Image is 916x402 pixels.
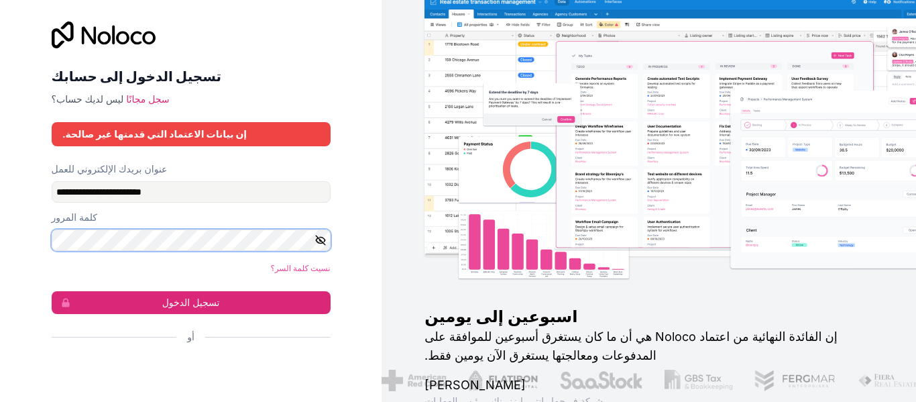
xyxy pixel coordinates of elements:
[52,93,124,105] font: ليس لديك حساب؟
[52,230,331,251] input: كلمة المرور
[52,291,331,314] button: تسجيل الدخول
[52,163,168,174] font: عنوان بريدك الإلكتروني للعمل
[126,93,169,105] a: سجل مجانًا
[380,370,445,391] img: /assets/american-red-cross-BAupjrZR.png
[424,330,838,362] font: إن الفائدة النهائية من اعتماد Noloco هي أن ما كان يستغرق أسبوعين للموافقة على المدفوعات ومعالجتها...
[52,68,222,85] font: تسجيل الدخول إلى حسابك
[52,211,97,223] font: كلمة المرور
[187,331,194,342] font: أو
[424,378,526,392] font: [PERSON_NAME]
[162,297,220,308] font: تسجيل الدخول
[62,128,247,140] font: إن بيانات الاعتماد التي قدمتها غير صالحة.
[52,181,331,203] input: عنوان البريد الإلكتروني
[270,263,330,273] a: نسيت كلمة السر؟
[45,358,327,388] iframe: زر تسجيل الدخول باستخدام حساب Google
[424,307,577,326] font: اسبوعين إلى يومين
